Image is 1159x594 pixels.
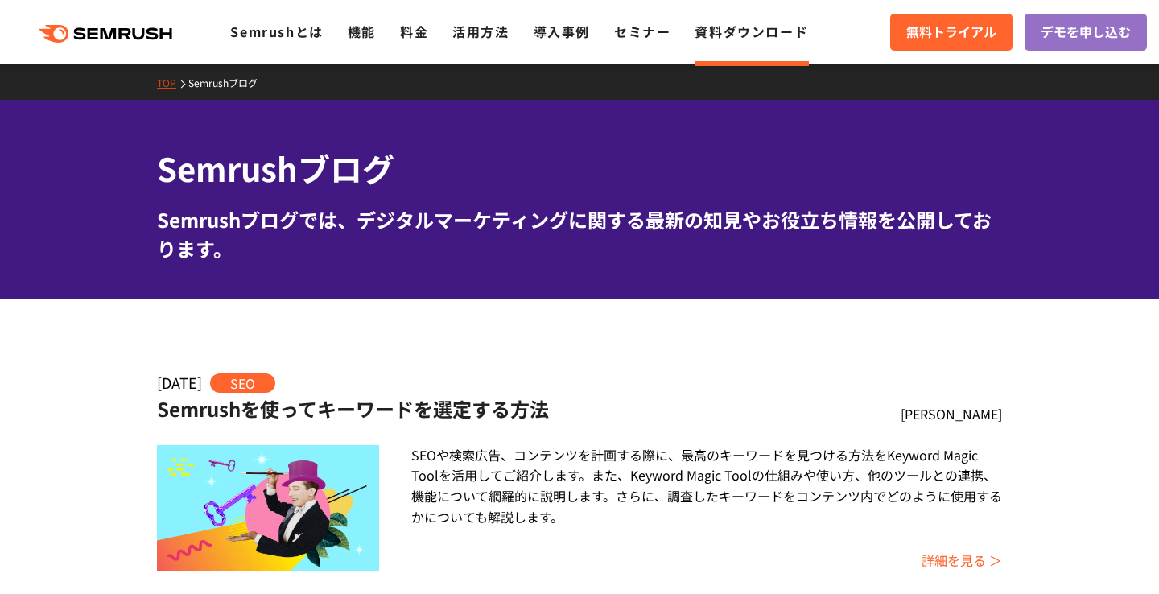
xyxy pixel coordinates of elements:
a: 無料トライアル [890,14,1013,51]
a: 機能 [348,22,376,41]
a: 活用方法 [452,22,509,41]
div: [PERSON_NAME] [901,404,1002,425]
h1: Semrushブログ [157,145,1002,192]
div: SEOや検索広告、コンテンツを計画する際に、最高のキーワードを見つける方法をKeyword Magic Toolを活用してご紹介します。また、Keyword Magic Toolの仕組みや使い方... [411,445,1002,527]
span: [DATE] [157,372,202,393]
a: Semrushとは [230,22,323,41]
span: SEO [210,373,275,393]
span: デモを申し込む [1041,22,1131,43]
a: TOP [157,76,188,89]
a: 詳細を見る ＞ [922,551,1002,570]
a: 導入事例 [534,22,590,41]
span: 無料トライアル [906,22,996,43]
a: 資料ダウンロード [695,22,808,41]
a: Semrushブログ [188,76,270,89]
a: 料金 [400,22,428,41]
a: セミナー [614,22,670,41]
a: Semrushを使ってキーワードを選定する方法 [157,394,549,423]
a: デモを申し込む [1025,14,1147,51]
div: Semrushブログでは、デジタルマーケティングに関する最新の知見やお役立ち情報を公開しております。 [157,205,1002,263]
